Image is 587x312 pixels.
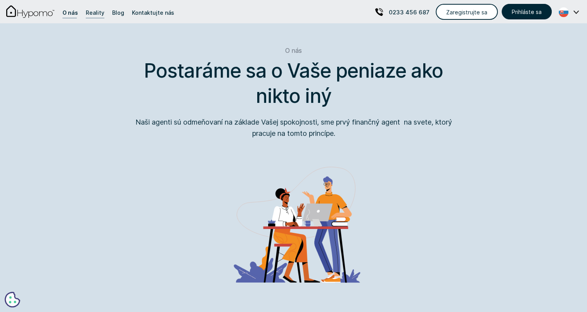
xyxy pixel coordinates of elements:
[389,7,429,17] p: 0233 456 687
[436,4,498,20] a: Zaregistrujte sa
[86,7,104,18] div: Reality
[62,7,78,18] div: O nás
[133,116,454,139] p: Naši agenti sú odmeňovaní na základe Vašej spokojnosti, sme prvý finančný agent na svete, ktorý p...
[133,58,454,109] h1: Postaráme sa o Vaše peniaze ako nikto iný
[133,47,454,54] div: O nás
[5,292,20,307] button: Cookie Preferences
[375,3,429,21] a: 0233 456 687
[132,7,174,18] div: Kontaktujte nás
[502,4,552,19] a: Prihláste sa
[112,7,124,18] div: Blog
